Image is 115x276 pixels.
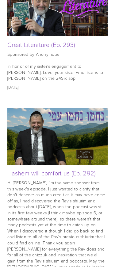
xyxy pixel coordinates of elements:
[7,61,108,91] p: Sponsored by Anonymous In honor of my sister’s engagement to [PERSON_NAME]. Love, your sister who...
[7,178,96,187] a: Hashem will comfort us (Ep. 292)
[7,94,19,99] time: [DATE]
[7,50,75,58] a: Great Literature (Ep. 293)
[7,118,108,174] img: Hashem will comfort us (Ep. 292)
